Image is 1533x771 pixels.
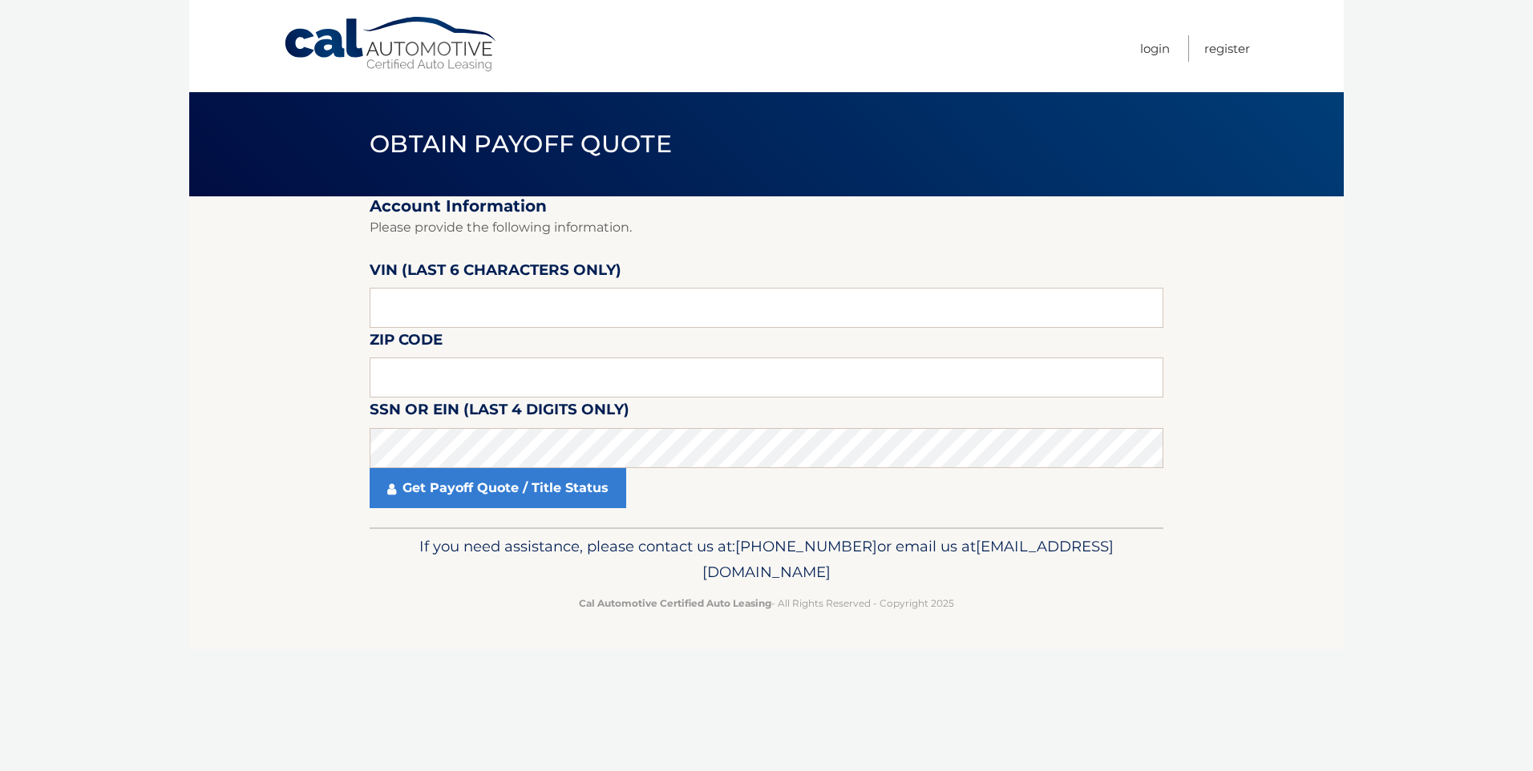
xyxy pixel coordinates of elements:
strong: Cal Automotive Certified Auto Leasing [579,597,771,609]
label: SSN or EIN (last 4 digits only) [370,398,629,427]
p: - All Rights Reserved - Copyright 2025 [380,595,1153,612]
p: If you need assistance, please contact us at: or email us at [380,534,1153,585]
a: Get Payoff Quote / Title Status [370,468,626,508]
p: Please provide the following information. [370,216,1163,239]
h2: Account Information [370,196,1163,216]
label: Zip Code [370,328,443,357]
a: Login [1140,35,1170,62]
span: Obtain Payoff Quote [370,129,672,159]
label: VIN (last 6 characters only) [370,258,621,288]
a: Register [1204,35,1250,62]
a: Cal Automotive [283,16,500,73]
span: [PHONE_NUMBER] [735,537,877,555]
